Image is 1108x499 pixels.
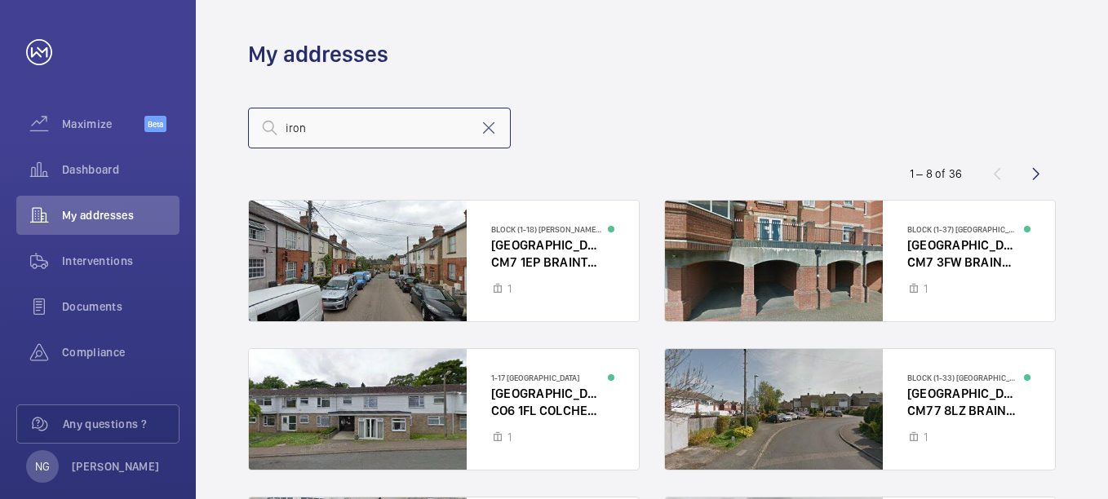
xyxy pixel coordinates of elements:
[144,116,166,132] span: Beta
[248,108,511,148] input: Search by address
[72,458,160,475] p: [PERSON_NAME]
[248,39,388,69] h1: My addresses
[62,298,179,315] span: Documents
[62,207,179,223] span: My addresses
[62,344,179,360] span: Compliance
[62,116,144,132] span: Maximize
[62,253,179,269] span: Interventions
[63,416,179,432] span: Any questions ?
[62,161,179,178] span: Dashboard
[910,166,962,182] div: 1 – 8 of 36
[35,458,50,475] p: NG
